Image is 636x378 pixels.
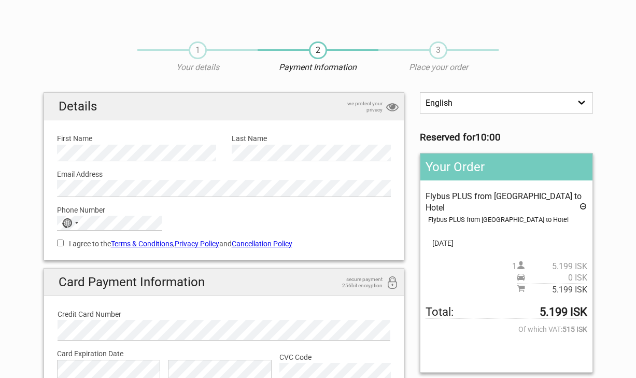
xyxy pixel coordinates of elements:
[175,240,219,248] a: Privacy Policy
[378,62,499,73] p: Place your order
[58,216,83,230] button: Selected country
[386,276,399,290] i: 256bit encryption
[512,261,587,272] span: 1 person(s)
[44,269,404,296] h2: Card Payment Information
[57,169,391,180] label: Email Address
[428,214,587,226] div: Flybus PLUS from [GEOGRAPHIC_DATA] to Hotel
[232,133,391,144] label: Last Name
[331,101,383,113] span: we protect your privacy
[57,204,391,216] label: Phone Number
[386,101,399,115] i: privacy protection
[426,306,587,318] span: Total to be paid
[475,132,501,143] strong: 10:00
[189,41,207,59] span: 1
[525,272,587,284] span: 0 ISK
[232,240,292,248] a: Cancellation Policy
[420,153,592,180] h2: Your Order
[525,284,587,296] span: 5.199 ISK
[57,133,216,144] label: First Name
[429,41,447,59] span: 3
[540,306,587,318] strong: 5.199 ISK
[525,261,587,272] span: 5.199 ISK
[420,132,592,143] h3: Reserved for
[426,324,587,335] span: Of which VAT:
[426,237,587,249] span: [DATE]
[137,62,258,73] p: Your details
[44,93,404,120] h2: Details
[426,191,582,213] span: Flybus PLUS from [GEOGRAPHIC_DATA] to Hotel
[279,352,391,363] label: CVC Code
[309,41,327,59] span: 2
[331,276,383,289] span: secure payment 256bit encryption
[517,284,587,296] span: Subtotal
[517,272,587,284] span: Pickup price
[57,348,391,359] label: Card Expiration Date
[57,238,391,249] label: I agree to the , and
[258,62,378,73] p: Payment Information
[58,309,391,320] label: Credit Card Number
[562,324,587,335] strong: 515 ISK
[111,240,173,248] a: Terms & Conditions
